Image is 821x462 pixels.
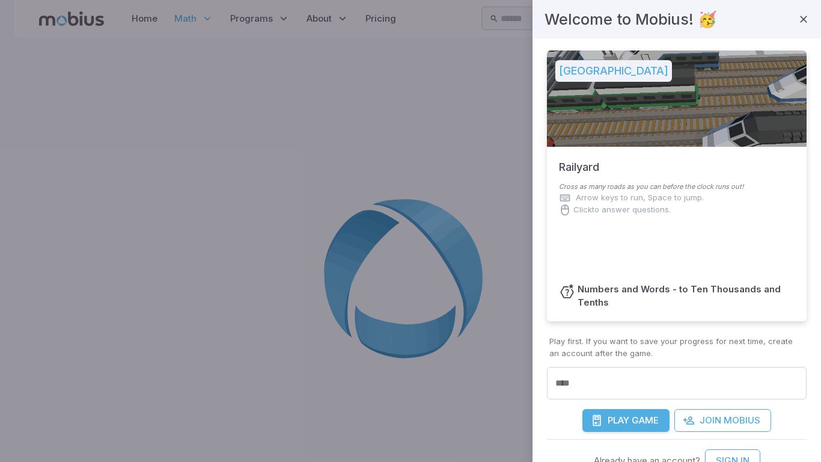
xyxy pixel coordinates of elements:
h6: Numbers and Words - to Ten Thousands and Tenths [578,283,795,309]
h5: [GEOGRAPHIC_DATA] [555,60,672,82]
h5: Railyard [559,147,599,176]
p: Cross as many roads as you can before the clock runs out! [559,182,795,192]
p: Play first. If you want to save your progress for next time, create an account after the game. [549,336,804,360]
a: Join Mobius [674,409,771,432]
span: Play [608,414,629,427]
span: Game [632,414,659,427]
h4: Welcome to Mobius! 🥳 [545,7,717,31]
p: Click to answer questions. [573,204,671,216]
button: PlayGame [582,409,670,432]
p: Arrow keys to run, Space to jump. [576,192,704,204]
